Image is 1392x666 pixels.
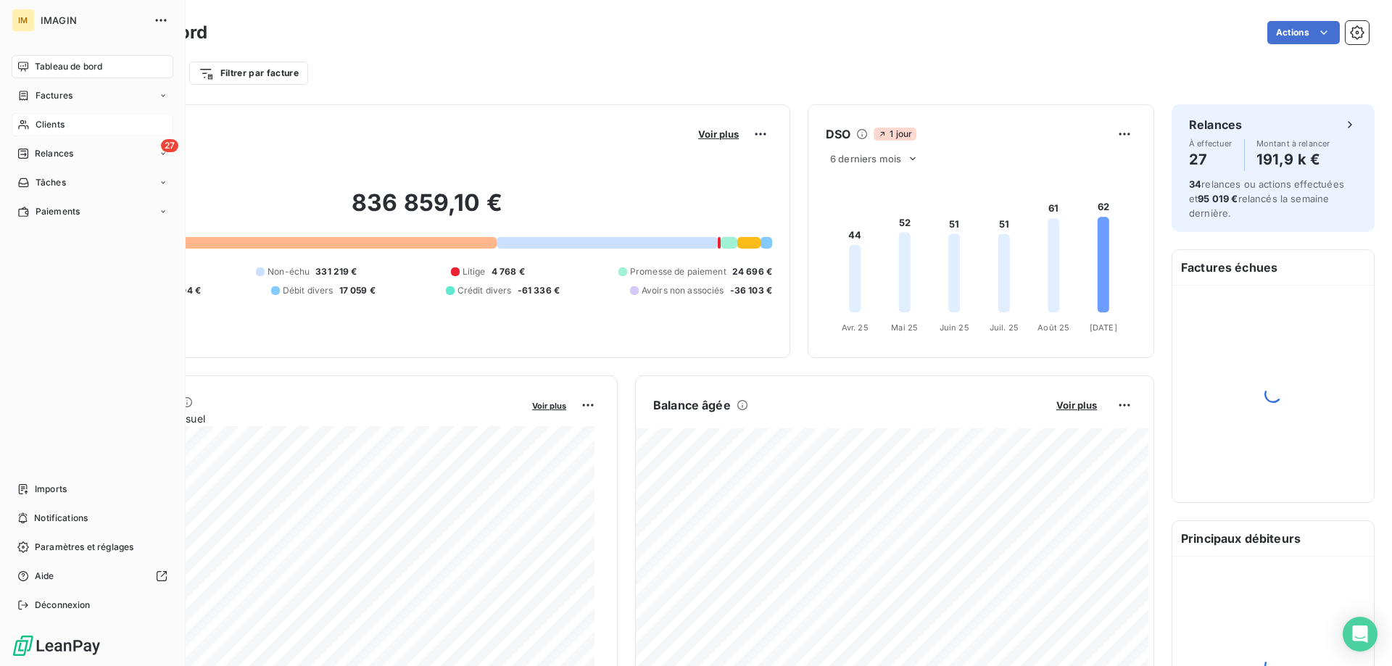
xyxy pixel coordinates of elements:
span: 1 jour [874,128,916,141]
span: Déconnexion [35,599,91,612]
span: 331 219 € [315,265,357,278]
span: Promesse de paiement [630,265,726,278]
span: -36 103 € [730,284,772,297]
span: Imports [35,483,67,496]
tspan: Juil. 25 [990,322,1019,333]
span: Non-échu [268,265,310,278]
span: 27 [161,139,178,152]
span: 34 [1189,178,1201,190]
span: relances ou actions effectuées et relancés la semaine dernière. [1189,178,1344,219]
span: Aide [35,570,54,583]
span: 4 768 € [492,265,525,278]
h4: 27 [1189,148,1232,171]
h6: Relances [1189,116,1242,133]
span: 95 019 € [1198,193,1238,204]
span: Avoirs non associés [642,284,724,297]
tspan: [DATE] [1090,322,1117,333]
button: Voir plus [1052,399,1101,412]
div: IM [12,9,35,32]
span: Clients [36,118,65,131]
span: 17 059 € [339,284,376,297]
span: Voir plus [698,128,739,140]
button: Voir plus [528,399,571,412]
h6: Balance âgée [653,396,731,414]
span: 24 696 € [732,265,772,278]
button: Voir plus [694,128,743,141]
button: Actions [1267,21,1340,44]
span: Litige [463,265,486,278]
tspan: Juin 25 [940,322,969,333]
span: Paramètres et réglages [35,541,133,554]
span: Paiements [36,205,80,218]
span: Relances [35,147,73,160]
h4: 191,9 k € [1256,148,1330,171]
a: Aide [12,565,173,588]
span: Factures [36,89,72,102]
div: Open Intercom Messenger [1343,617,1377,652]
span: -61 336 € [518,284,560,297]
span: Tableau de bord [35,60,102,73]
span: Débit divers [283,284,333,297]
h6: DSO [826,125,850,143]
h2: 836 859,10 € [82,188,772,232]
span: Montant à relancer [1256,139,1330,148]
button: Filtrer par facture [189,62,308,85]
span: À effectuer [1189,139,1232,148]
span: Notifications [34,512,88,525]
span: Chiffre d'affaires mensuel [82,411,522,426]
h6: Factures échues [1172,250,1374,285]
span: Voir plus [1056,399,1097,411]
span: Tâches [36,176,66,189]
span: Voir plus [532,401,566,411]
span: IMAGIN [41,14,145,26]
span: 6 derniers mois [830,153,901,165]
tspan: Avr. 25 [842,322,869,333]
h6: Principaux débiteurs [1172,521,1374,556]
span: Crédit divers [457,284,512,297]
tspan: Août 25 [1037,322,1069,333]
img: Logo LeanPay [12,634,101,657]
tspan: Mai 25 [891,322,918,333]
